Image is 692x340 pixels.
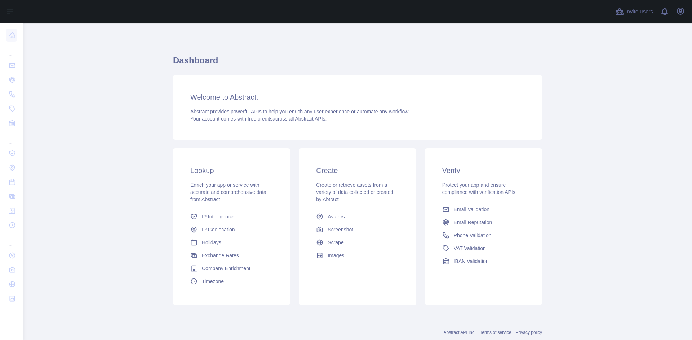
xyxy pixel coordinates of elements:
a: Exchange Rates [187,249,276,262]
span: Invite users [625,8,653,16]
a: Avatars [313,210,402,223]
span: Your account comes with across all Abstract APIs. [190,116,327,122]
div: ... [6,131,17,145]
a: Company Enrichment [187,262,276,275]
span: Timezone [202,278,224,285]
a: Email Reputation [439,216,528,229]
span: Email Validation [454,206,489,213]
span: Phone Validation [454,232,492,239]
h3: Verify [442,166,525,176]
button: Invite users [614,6,655,17]
span: Images [328,252,344,259]
span: Company Enrichment [202,265,250,272]
span: Holidays [202,239,221,246]
a: Abstract API Inc. [444,330,476,335]
a: IP Intelligence [187,210,276,223]
span: Abstract provides powerful APIs to help you enrich any user experience or automate any workflow. [190,109,410,114]
div: ... [6,233,17,248]
span: Avatars [328,213,345,220]
span: IBAN Validation [454,258,489,265]
span: IP Geolocation [202,226,235,233]
span: Enrich your app or service with accurate and comprehensive data from Abstract [190,182,266,202]
span: Exchange Rates [202,252,239,259]
a: Timezone [187,275,276,288]
span: VAT Validation [454,245,486,252]
a: Holidays [187,236,276,249]
span: Protect your app and ensure compliance with verification APIs [442,182,515,195]
h3: Welcome to Abstract. [190,92,525,102]
span: Scrape [328,239,343,246]
a: Screenshot [313,223,402,236]
a: VAT Validation [439,242,528,255]
span: IP Intelligence [202,213,234,220]
a: Email Validation [439,203,528,216]
h3: Lookup [190,166,273,176]
a: Terms of service [480,330,511,335]
span: Screenshot [328,226,353,233]
div: ... [6,43,17,58]
span: Email Reputation [454,219,492,226]
h3: Create [316,166,399,176]
a: Scrape [313,236,402,249]
h1: Dashboard [173,55,542,72]
span: free credits [248,116,272,122]
a: Privacy policy [516,330,542,335]
a: IP Geolocation [187,223,276,236]
span: Create or retrieve assets from a variety of data collected or created by Abtract [316,182,393,202]
a: Images [313,249,402,262]
a: IBAN Validation [439,255,528,268]
a: Phone Validation [439,229,528,242]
